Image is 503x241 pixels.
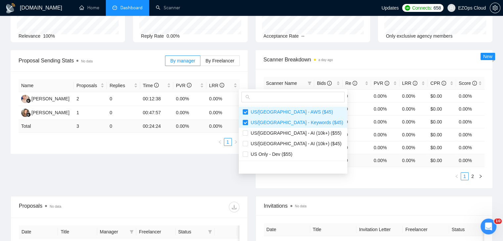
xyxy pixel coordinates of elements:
span: info-circle [187,83,191,87]
iframe: Intercom live chat [481,219,496,234]
li: Previous Page [216,138,224,146]
td: 0 [107,106,140,120]
li: 1 [224,138,232,146]
img: logo [5,3,16,14]
a: 1 [461,173,468,180]
a: homeHome [79,5,99,11]
td: 0.00 % [371,154,399,167]
td: 0.00 % [206,120,239,133]
td: 0.00% [399,89,428,102]
td: 0.00% [173,92,206,106]
span: download [229,204,239,210]
span: info-circle [385,81,389,86]
th: Status [449,223,495,236]
span: Manager [100,228,127,235]
td: 0.00% [399,115,428,128]
span: Dashboard [120,5,143,11]
span: LRR [402,81,417,86]
span: Updates [381,5,398,11]
span: right [479,174,482,178]
img: gigradar-bm.png [26,112,31,117]
td: 00:47:57 [140,106,173,120]
time: a day ago [318,58,333,62]
td: 0.00% [456,115,484,128]
span: 100% [43,33,55,39]
span: Score [459,81,477,86]
td: 0.00% [399,141,428,154]
th: Freelancer [136,225,175,238]
td: $0.00 [428,102,456,115]
td: 0.00% [371,102,399,115]
th: Date [264,223,310,236]
span: right [234,140,238,144]
span: 0.00% [167,33,180,39]
span: US/[GEOGRAPHIC_DATA] - AI (10k+) ($45) [248,141,342,146]
td: 0.00% [399,102,428,115]
td: 0.00% [173,106,206,120]
td: 1 [74,106,107,120]
td: 0.00 % [399,154,428,167]
td: 0.00% [456,102,484,115]
img: gigradar-bm.png [26,98,31,103]
td: 0 [343,115,371,128]
img: AJ [21,95,29,103]
span: filter [130,230,134,234]
td: 0.00% [371,141,399,154]
td: $0.00 [428,128,456,141]
span: New [483,54,492,59]
td: $0.00 [428,141,456,154]
span: filter [306,78,313,88]
span: 658 [433,4,440,12]
span: PVR [374,81,389,86]
td: 00:24:24 [140,120,173,133]
td: 0.00% [371,128,399,141]
span: info-circle [413,81,417,86]
span: filter [128,227,135,237]
span: Proposals [76,82,99,89]
span: LRR [209,83,224,88]
span: Replies [109,82,132,89]
th: Title [310,223,356,236]
button: download [229,202,239,212]
li: Next Page [232,138,240,146]
td: 0 [343,128,371,141]
span: setting [490,5,500,11]
td: 0.00% [371,89,399,102]
span: Invitations [264,202,484,210]
span: Time [143,83,159,88]
span: By manager [170,58,195,63]
span: US/[GEOGRAPHIC_DATA] - AWS ($45) [248,109,333,115]
td: 0.00 % [456,154,484,167]
td: 0.00 % [173,120,206,133]
span: Reply Rate [141,33,164,39]
span: info-circle [154,83,159,87]
button: right [232,138,240,146]
span: filter [207,227,213,237]
span: US/[GEOGRAPHIC_DATA] - Keywords ($45) [248,120,343,125]
td: 3 [74,120,107,133]
td: 0 [343,102,371,115]
span: CPR [430,81,446,86]
span: No data [295,204,307,208]
span: 10 [494,219,502,224]
span: Relevance [19,33,40,39]
span: filter [308,81,312,85]
a: searchScanner [156,5,180,11]
td: 0 [343,141,371,154]
li: 1 [461,172,469,180]
span: info-circle [220,83,224,87]
th: Freelancer [403,223,449,236]
span: Re [345,81,357,86]
td: 00:12:38 [140,92,173,106]
button: left [453,172,461,180]
th: Replies [107,79,140,92]
span: info-circle [441,81,446,86]
td: $ 0.00 [428,154,456,167]
div: Proposals [19,202,129,212]
td: 0.00% [456,141,484,154]
span: Acceptance Rate [264,33,299,39]
span: PVR [176,83,191,88]
th: Title [58,225,97,238]
span: search [245,95,250,99]
td: 0 [107,120,140,133]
